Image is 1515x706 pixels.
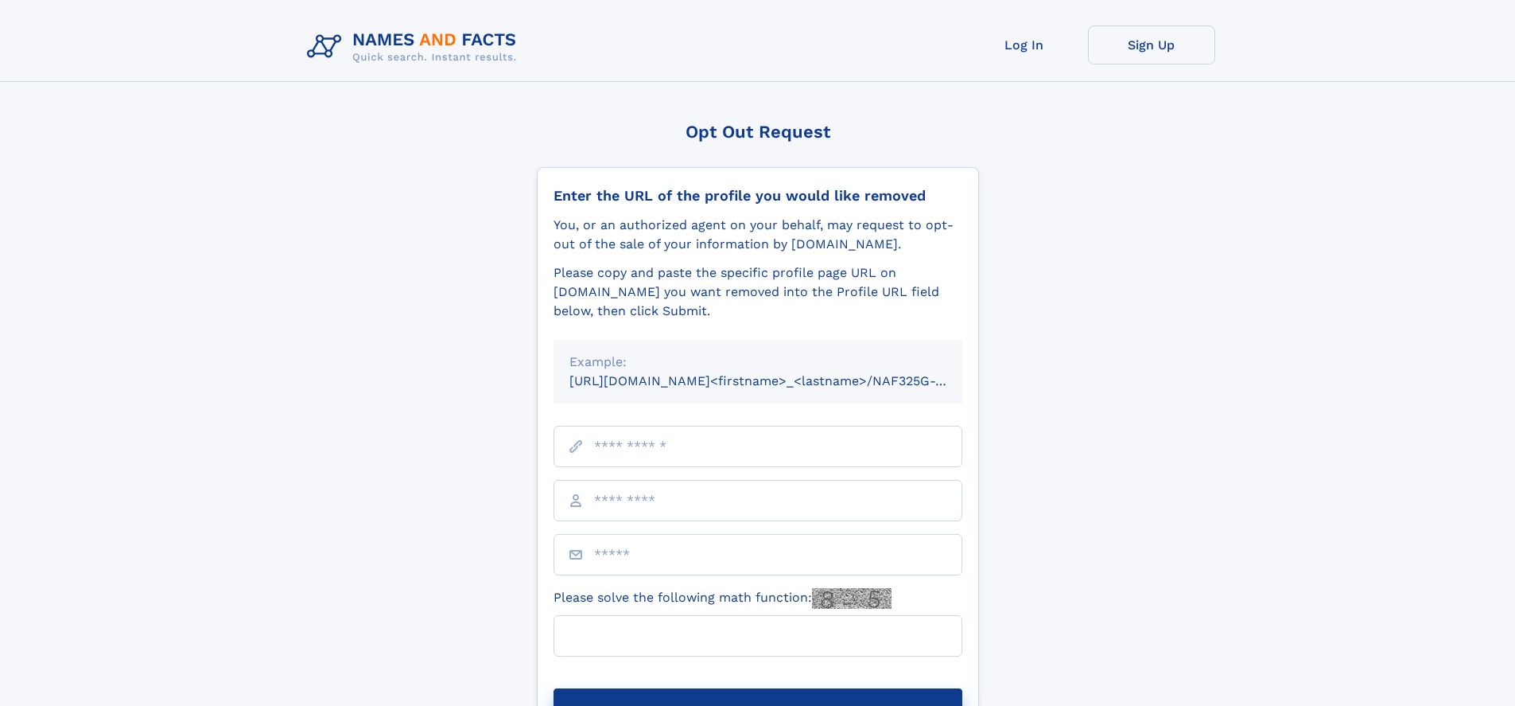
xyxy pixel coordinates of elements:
[554,588,892,609] label: Please solve the following math function:
[569,353,946,372] div: Example:
[301,25,530,68] img: Logo Names and Facts
[569,373,993,388] small: [URL][DOMAIN_NAME]<firstname>_<lastname>/NAF325G-xxxxxxxx
[537,122,979,142] div: Opt Out Request
[554,187,962,205] div: Enter the URL of the profile you would like removed
[554,263,962,321] div: Please copy and paste the specific profile page URL on [DOMAIN_NAME] you want removed into the Pr...
[554,216,962,254] div: You, or an authorized agent on your behalf, may request to opt-out of the sale of your informatio...
[961,25,1088,64] a: Log In
[1088,25,1215,64] a: Sign Up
